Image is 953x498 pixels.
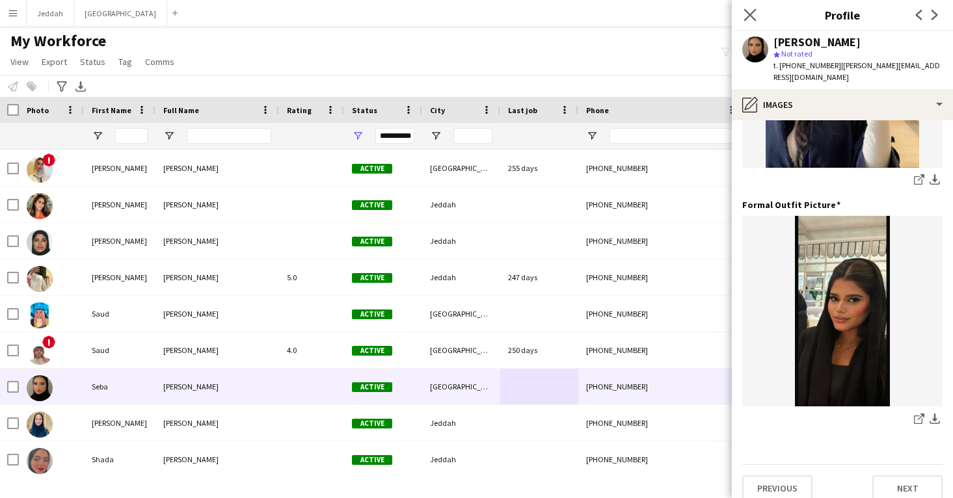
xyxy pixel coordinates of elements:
img: Sara Binsaeed [27,157,53,183]
div: 247 days [500,259,578,295]
img: Sarah Almalhan [27,229,53,256]
div: Jeddah [422,187,500,222]
img: Seba Almotier [27,375,53,401]
span: Active [352,419,392,428]
span: [PERSON_NAME] [163,236,219,246]
span: Tag [118,56,132,68]
div: [PHONE_NUMBER] [578,187,745,222]
span: ! [42,335,55,348]
div: 4.0 [279,332,344,368]
span: Phone [586,105,609,115]
span: Photo [27,105,49,115]
div: [PERSON_NAME] [84,187,155,222]
button: Open Filter Menu [586,130,598,142]
h3: Formal Outfit Picture [742,199,840,211]
div: Shada [84,441,155,477]
span: Active [352,273,392,283]
span: | [PERSON_NAME][EMAIL_ADDRESS][DOMAIN_NAME] [773,60,940,82]
img: Seham Alamoudi [27,412,53,438]
app-action-btn: Advanced filters [54,79,70,94]
img: Shada Malki [27,448,53,474]
span: Active [352,200,392,210]
input: First Name Filter Input [115,128,148,144]
span: Last job [508,105,537,115]
span: Active [352,346,392,356]
span: Active [352,309,392,319]
img: Sara Fauzi [27,193,53,219]
div: Seba [84,369,155,404]
button: [GEOGRAPHIC_DATA] [74,1,167,26]
a: Export [36,53,72,70]
div: Jeddah [422,405,500,441]
div: [PHONE_NUMBER] [578,296,745,332]
span: [PERSON_NAME] [163,418,219,428]
span: [PERSON_NAME] [163,272,219,282]
span: View [10,56,29,68]
span: Full Name [163,105,199,115]
div: 250 days [500,332,578,368]
div: [PHONE_NUMBER] [578,150,745,186]
img: Sari Saleh [27,266,53,292]
div: [PHONE_NUMBER] [578,369,745,404]
div: [GEOGRAPHIC_DATA] [422,332,500,368]
span: [PERSON_NAME] [163,163,219,173]
div: [PHONE_NUMBER] [578,259,745,295]
span: Rating [287,105,312,115]
a: Comms [140,53,180,70]
span: My Workforce [10,31,106,51]
span: [PERSON_NAME] [163,200,219,209]
div: [PHONE_NUMBER] [578,332,745,368]
button: Open Filter Menu [430,130,442,142]
span: [PERSON_NAME] [163,454,219,464]
span: Export [42,56,67,68]
img: Saud Aldoman [27,302,53,328]
span: Comms [145,56,174,68]
div: [PERSON_NAME] [84,405,155,441]
div: [PERSON_NAME] [773,36,861,48]
div: Saud [84,296,155,332]
img: IMG_3851.jpeg [742,216,943,406]
a: Tag [113,53,137,70]
span: [PERSON_NAME] [163,309,219,319]
div: Jeddah [422,259,500,295]
div: 255 days [500,150,578,186]
span: Active [352,237,392,246]
input: Phone Filter Input [610,128,737,144]
span: Active [352,382,392,392]
div: [GEOGRAPHIC_DATA] [422,296,500,332]
span: [PERSON_NAME] [163,345,219,355]
button: Open Filter Menu [92,130,103,142]
input: City Filter Input [453,128,492,144]
div: [PHONE_NUMBER] [578,405,745,441]
div: Jeddah [422,441,500,477]
div: 5.0 [279,259,344,295]
span: First Name [92,105,131,115]
div: [PERSON_NAME] [84,259,155,295]
span: Active [352,164,392,174]
div: [PHONE_NUMBER] [578,441,745,477]
span: t. [PHONE_NUMBER] [773,60,841,70]
span: [PERSON_NAME] [163,382,219,391]
span: Active [352,455,392,465]
h3: Profile [732,7,953,23]
app-action-btn: Export XLSX [73,79,88,94]
button: Jeddah [27,1,74,26]
span: ! [42,153,55,166]
button: Open Filter Menu [163,130,175,142]
div: [PHONE_NUMBER] [578,223,745,259]
span: City [430,105,445,115]
div: [PERSON_NAME] [84,150,155,186]
div: Images [732,89,953,120]
img: Saud Mohammed [27,339,53,365]
span: Status [352,105,377,115]
span: Not rated [781,49,812,59]
div: Saud [84,332,155,368]
a: Status [75,53,111,70]
div: [GEOGRAPHIC_DATA] [422,369,500,404]
div: [GEOGRAPHIC_DATA] [422,150,500,186]
div: Jeddah [422,223,500,259]
div: [PERSON_NAME] [84,223,155,259]
span: Status [80,56,105,68]
button: Open Filter Menu [352,130,364,142]
a: View [5,53,34,70]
